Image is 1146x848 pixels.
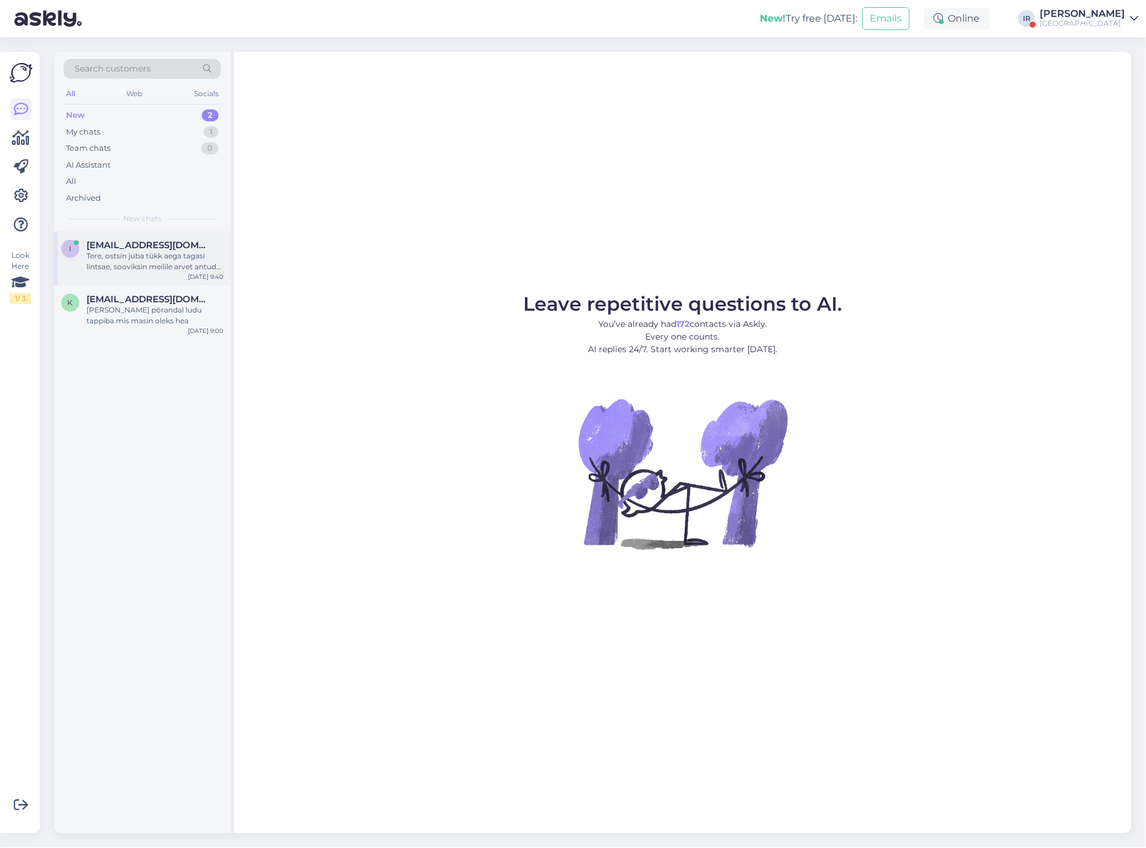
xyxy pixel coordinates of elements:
[201,142,219,154] div: 0
[10,250,31,304] div: Look Here
[1019,10,1035,27] div: IR
[66,175,76,188] div: All
[202,109,219,121] div: 2
[66,142,111,154] div: Team chats
[924,8,990,29] div: Online
[204,126,219,138] div: 1
[66,159,111,171] div: AI Assistant
[69,244,71,253] span: i
[86,240,211,251] span: info@mobiweld.ee
[1040,19,1126,28] div: [GEOGRAPHIC_DATA]
[575,365,791,582] img: No Chat active
[10,61,32,84] img: Askly Logo
[192,86,221,102] div: Socials
[123,213,162,224] span: New chats
[677,319,690,329] b: 172
[863,7,910,30] button: Emails
[66,126,100,138] div: My chats
[64,86,77,102] div: All
[66,192,101,204] div: Archived
[524,318,843,356] p: You’ve already had contacts via Askly. Every one counts. AI replies 24/7. Start working smarter [...
[188,272,223,281] div: [DATE] 9:40
[86,305,223,326] div: [PERSON_NAME] põrandal ludu tappiba mis masin oleks hea
[524,292,843,316] span: Leave repetitive questions to AI.
[66,109,85,121] div: New
[760,11,858,26] div: Try free [DATE]:
[188,326,223,335] div: [DATE] 9:00
[86,251,223,272] div: Tere, ostsin juba tükk aega tagasi lintsae, sooviksin meilile arvet antud tellimuse kohta . Telli...
[1040,9,1139,28] a: [PERSON_NAME][GEOGRAPHIC_DATA]
[86,294,211,305] span: koskora@mail.ee
[10,293,31,304] div: 1 / 3
[74,63,151,75] span: Search customers
[124,86,145,102] div: Web
[68,298,73,307] span: k
[760,13,786,24] b: New!
[1040,9,1126,19] div: [PERSON_NAME]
